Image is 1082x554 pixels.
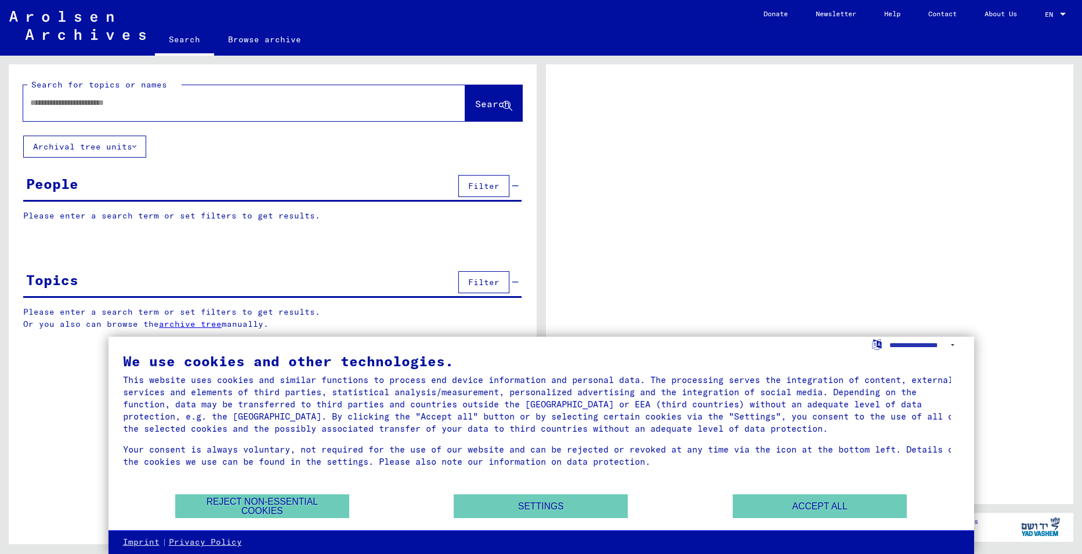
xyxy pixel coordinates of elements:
span: Filter [468,181,500,191]
span: Search [475,98,510,110]
a: Imprint [123,537,160,548]
a: archive tree [159,319,222,329]
a: Privacy Policy [169,537,242,548]
div: People [26,173,78,194]
span: Filter [468,277,500,287]
img: yv_logo.png [1019,512,1062,541]
a: Search [155,25,214,56]
button: Search [465,85,522,121]
div: This website uses cookies and similar functions to process end device information and personal da... [123,374,960,435]
p: Please enter a search term or set filters to get results. Or you also can browse the manually. [23,306,522,330]
div: We use cookies and other technologies. [123,354,960,368]
button: Archival tree units [23,136,146,158]
button: Settings [454,494,628,518]
img: Arolsen_neg.svg [9,11,146,40]
div: Topics [26,269,78,290]
button: Reject non-essential cookies [175,494,349,518]
button: Accept all [733,494,907,518]
button: Filter [458,175,509,197]
a: Browse archive [214,25,315,53]
p: Please enter a search term or set filters to get results. [23,210,522,222]
div: Your consent is always voluntary, not required for the use of our website and can be rejected or ... [123,443,960,468]
mat-label: Search for topics or names [31,79,167,90]
span: EN [1045,10,1058,19]
button: Filter [458,271,509,293]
